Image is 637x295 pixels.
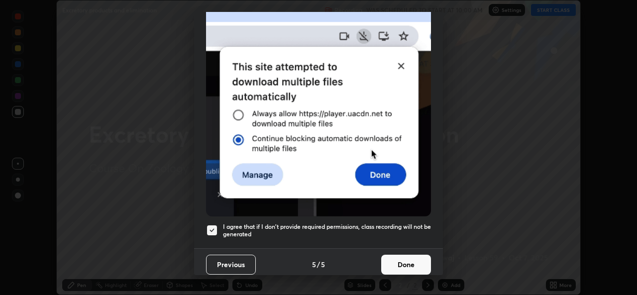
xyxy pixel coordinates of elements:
[381,255,431,275] button: Done
[317,259,320,270] h4: /
[312,259,316,270] h4: 5
[321,259,325,270] h4: 5
[223,223,431,238] h5: I agree that if I don't provide required permissions, class recording will not be generated
[206,255,256,275] button: Previous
